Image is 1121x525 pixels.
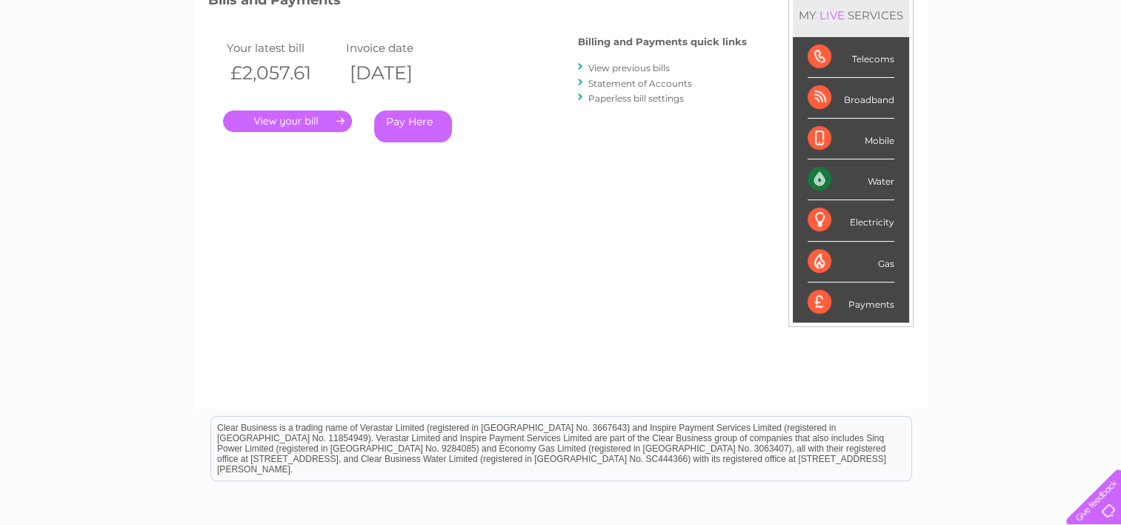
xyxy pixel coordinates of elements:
a: 0333 014 3131 [842,7,944,26]
a: . [223,110,352,132]
a: Energy [897,63,930,74]
a: Telecoms [939,63,983,74]
a: Contact [1022,63,1059,74]
th: £2,057.61 [223,58,342,88]
div: Electricity [808,200,894,241]
th: [DATE] [342,58,462,88]
a: Pay Here [374,110,452,142]
div: Water [808,159,894,200]
div: Mobile [808,119,894,159]
div: Broadband [808,78,894,119]
h4: Billing and Payments quick links [578,36,747,47]
img: logo.png [39,39,115,84]
div: Payments [808,283,894,323]
td: Your latest bill [223,38,342,58]
a: Water [860,63,888,74]
div: Telecoms [808,37,894,78]
div: Gas [808,242,894,283]
a: Statement of Accounts [588,78,692,89]
a: Log out [1072,63,1107,74]
td: Invoice date [342,38,462,58]
div: LIVE [816,8,848,22]
a: Blog [992,63,1014,74]
div: Clear Business is a trading name of Verastar Limited (registered in [GEOGRAPHIC_DATA] No. 3667643... [211,8,911,72]
a: View previous bills [588,62,670,73]
a: Paperless bill settings [588,93,684,104]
